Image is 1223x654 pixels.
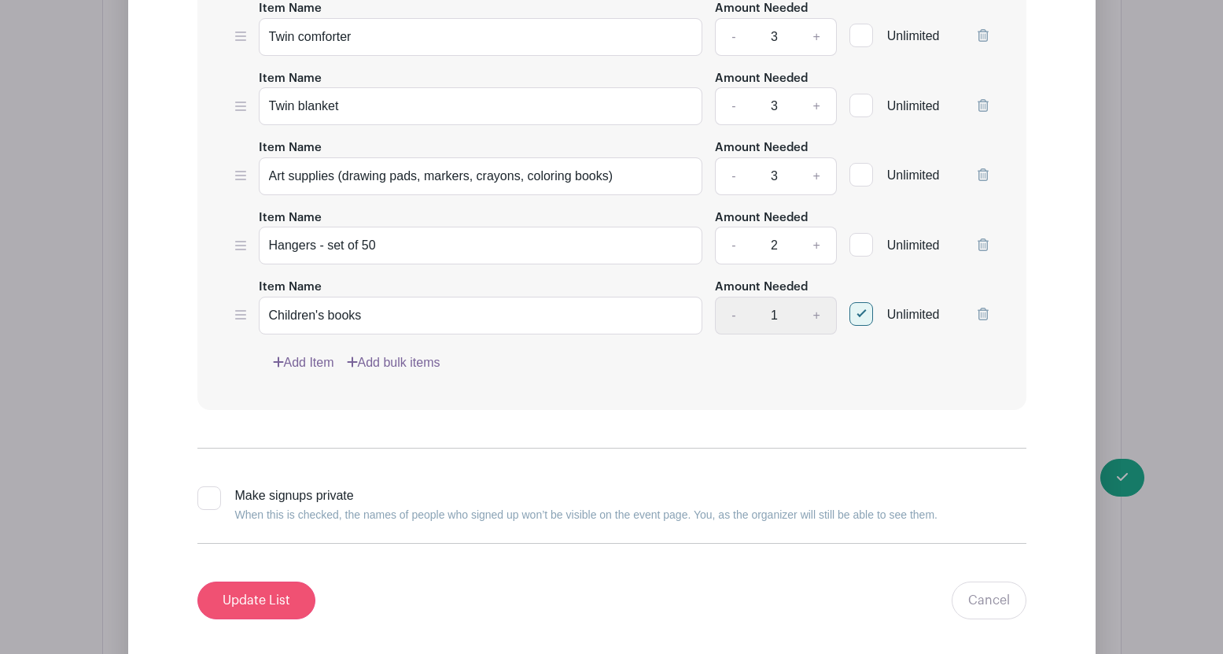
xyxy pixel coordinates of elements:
a: + [797,157,836,195]
a: - [715,227,751,264]
a: Add Item [273,353,334,372]
a: Add bulk items [347,353,440,372]
small: When this is checked, the names of people who signed up won’t be visible on the event page. You, ... [235,508,938,521]
label: Amount Needed [715,279,808,297]
label: Amount Needed [715,70,808,88]
label: Amount Needed [715,209,808,227]
a: + [797,87,836,125]
div: Make signups private [235,486,938,524]
label: Amount Needed [715,139,808,157]
input: e.g. Snacks or Check-in Attendees [259,157,703,195]
a: - [715,18,751,56]
span: Unlimited [887,238,940,252]
label: Item Name [259,209,322,227]
a: + [797,227,836,264]
span: Unlimited [887,99,940,113]
label: Item Name [259,139,322,157]
a: - [715,87,751,125]
label: Item Name [259,279,322,297]
input: e.g. Snacks or Check-in Attendees [259,18,703,56]
label: Item Name [259,70,322,88]
input: e.g. Snacks or Check-in Attendees [259,297,703,334]
a: Cancel [952,582,1026,619]
a: - [715,157,751,195]
span: Unlimited [887,29,940,42]
span: Unlimited [887,168,940,182]
span: Unlimited [887,308,940,321]
input: e.g. Snacks or Check-in Attendees [259,87,703,125]
a: + [797,18,836,56]
input: e.g. Snacks or Check-in Attendees [259,227,703,264]
input: Update List [197,582,315,619]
